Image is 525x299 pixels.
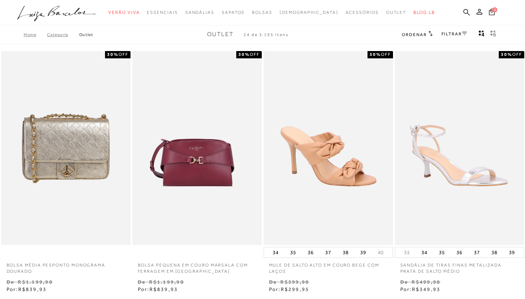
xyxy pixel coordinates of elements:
a: categoryNavScreenReaderText [252,6,272,19]
img: Bolsa média pesponto monograma dourado [2,52,130,244]
button: 37 [323,247,333,257]
a: categoryNavScreenReaderText [222,6,245,19]
span: R$839,93 [149,286,178,292]
span: OFF [250,52,260,57]
button: 0 [487,8,497,18]
button: 39 [507,247,517,257]
span: Por: [400,286,441,292]
a: FILTRAR [442,31,467,36]
strong: 50% [370,52,381,57]
small: De [138,279,145,285]
button: 36 [306,247,316,257]
span: Outlet [386,10,407,15]
span: R$349,93 [412,286,440,292]
button: 35 [437,247,447,257]
small: De [400,279,408,285]
a: categoryNavScreenReaderText [386,6,407,19]
a: BOLSA PEQUENA EM COURO MARSALA COM FERRAGEM EM GANCHO BOLSA PEQUENA EM COURO MARSALA COM FERRAGEM... [133,52,261,244]
span: Sandálias [185,10,214,15]
img: SANDÁLIA DE TIRAS FINAS METALIZADA PRATA DE SALTO MÉDIO [396,52,524,244]
span: Por: [269,286,310,292]
span: Acessórios [346,10,379,15]
button: gridText6Desc [488,30,498,39]
strong: 30% [107,52,118,57]
span: OFF [381,52,391,57]
img: BOLSA PEQUENA EM COURO MARSALA COM FERRAGEM EM GANCHO [133,52,261,244]
a: MULE DE SALTO ALTO EM COURO BEGE COM LAÇOS MULE DE SALTO ALTO EM COURO BEGE COM LAÇOS [264,52,392,244]
a: Bolsa média pesponto monograma dourado [1,258,131,275]
span: BLOG LB [413,10,435,15]
button: 37 [472,247,482,257]
small: R$1.199,90 [18,279,52,285]
small: De [7,279,14,285]
span: Essenciais [147,10,178,15]
a: SANDÁLIA DE TIRAS FINAS METALIZADA PRATA DE SALTO MÉDIO SANDÁLIA DE TIRAS FINAS METALIZADA PRATA ... [396,52,524,244]
small: R$499,90 [412,279,440,285]
button: 38 [341,247,351,257]
small: De [269,279,277,285]
a: Home [24,32,47,37]
a: BOLSA PEQUENA EM COURO MARSALA COM FERRAGEM EM [GEOGRAPHIC_DATA] [132,258,262,275]
span: OFF [512,52,522,57]
span: [DEMOGRAPHIC_DATA] [280,10,338,15]
a: Bolsa média pesponto monograma dourado Bolsa média pesponto monograma dourado [2,52,130,244]
button: 38 [489,247,499,257]
a: categoryNavScreenReaderText [108,6,140,19]
span: Sapatos [222,10,245,15]
button: 33 [402,249,412,256]
button: 40 [376,249,386,256]
span: Ordenar [402,32,427,37]
span: R$299,95 [281,286,309,292]
button: 39 [358,247,368,257]
img: MULE DE SALTO ALTO EM COURO BEGE COM LAÇOS [264,52,392,244]
button: Mostrar 4 produtos por linha [477,30,487,39]
small: R$1.199,90 [149,279,184,285]
a: Categoria [47,32,79,37]
span: Outlet [207,31,234,38]
a: categoryNavScreenReaderText [185,6,214,19]
span: Bolsas [252,10,272,15]
button: 34 [271,247,281,257]
small: R$599,90 [280,279,309,285]
span: 24 de 3.195 itens [244,32,289,37]
a: categoryNavScreenReaderText [147,6,178,19]
button: 35 [288,247,298,257]
a: MULE DE SALTO ALTO EM COURO BEGE COM LAÇOS [264,258,393,275]
span: Verão Viva [108,10,140,15]
span: Por: [138,286,178,292]
a: Outlet [79,32,93,37]
strong: 30% [238,52,250,57]
strong: 30% [501,52,512,57]
a: SANDÁLIA DE TIRAS FINAS METALIZADA PRATA DE SALTO MÉDIO [395,258,524,275]
button: 36 [454,247,464,257]
span: 0 [492,7,497,12]
span: Por: [7,286,47,292]
span: R$839,93 [18,286,47,292]
a: BLOG LB [413,6,435,19]
button: 34 [419,247,429,257]
a: categoryNavScreenReaderText [346,6,379,19]
a: noSubCategoriesText [280,6,338,19]
span: OFF [118,52,128,57]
